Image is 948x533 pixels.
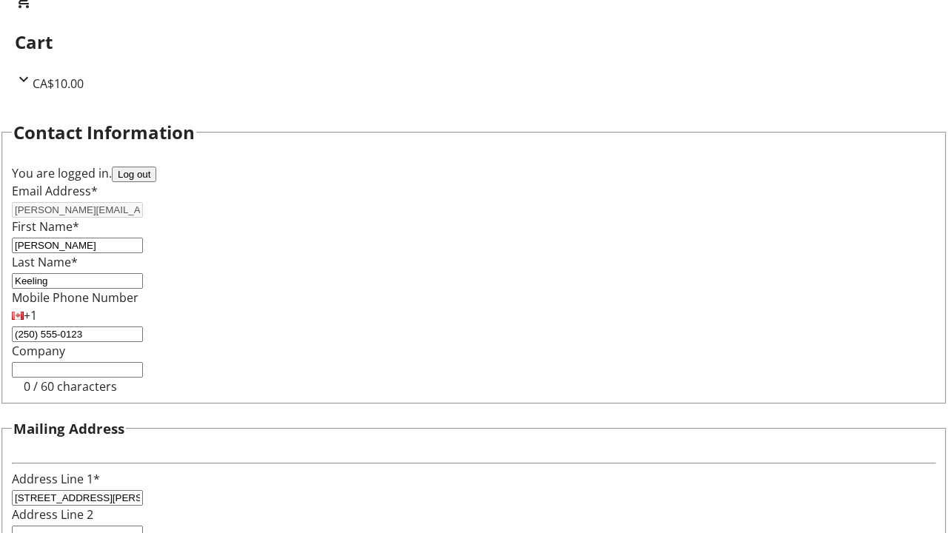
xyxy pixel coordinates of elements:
[112,167,156,182] button: Log out
[12,164,936,182] div: You are logged in.
[24,378,117,395] tr-character-limit: 0 / 60 characters
[12,471,100,487] label: Address Line 1*
[12,506,93,523] label: Address Line 2
[12,326,143,342] input: (506) 234-5678
[15,29,933,56] h2: Cart
[12,289,138,306] label: Mobile Phone Number
[12,343,65,359] label: Company
[13,119,195,146] h2: Contact Information
[33,76,84,92] span: CA$10.00
[12,254,78,270] label: Last Name*
[13,418,124,439] h3: Mailing Address
[12,218,79,235] label: First Name*
[12,490,143,506] input: Address
[12,183,98,199] label: Email Address*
